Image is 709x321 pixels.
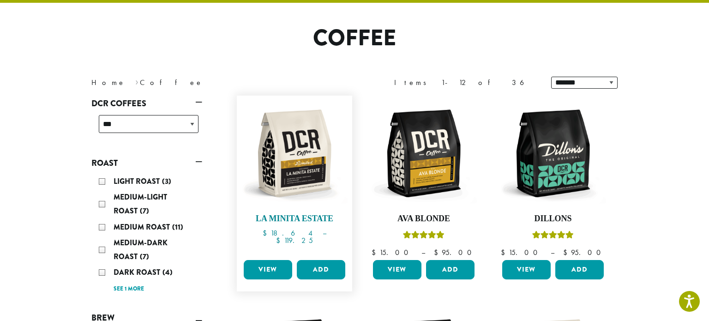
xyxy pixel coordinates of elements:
[140,251,149,262] span: (7)
[114,237,168,262] span: Medium-Dark Roast
[114,176,162,187] span: Light Roast
[162,267,173,278] span: (4)
[323,228,326,238] span: –
[372,248,413,257] bdi: 15.00
[244,260,292,279] a: View
[91,171,202,299] div: Roast
[84,25,625,52] h1: Coffee
[501,248,542,257] bdi: 15.00
[276,236,284,245] span: $
[563,248,571,257] span: $
[373,260,421,279] a: View
[91,77,341,88] nav: Breadcrumb
[172,222,183,232] span: (11)
[500,100,606,256] a: DillonsRated 5.00 out of 5
[421,248,425,257] span: –
[91,78,126,87] a: Home
[394,77,537,88] div: Items 1-12 of 36
[426,260,475,279] button: Add
[371,100,477,256] a: Ava BlondeRated 5.00 out of 5
[555,260,604,279] button: Add
[551,248,554,257] span: –
[241,100,348,256] a: La Minita Estate
[114,285,144,294] a: See 1 more
[372,248,379,257] span: $
[434,248,442,257] span: $
[532,230,574,243] div: Rated 5.00 out of 5
[135,74,138,88] span: ›
[403,230,445,243] div: Rated 5.00 out of 5
[502,260,551,279] a: View
[563,248,605,257] bdi: 95.00
[501,248,509,257] span: $
[263,228,270,238] span: $
[263,228,314,238] bdi: 18.64
[91,96,202,111] a: DCR Coffees
[500,214,606,224] h4: Dillons
[371,100,477,206] img: DCR-12oz-Ava-Blonde-Stock-scaled.png
[140,206,149,216] span: (7)
[91,155,202,171] a: Roast
[241,214,348,224] h4: La Minita Estate
[91,111,202,144] div: DCR Coffees
[500,100,606,206] img: DCR-12oz-Dillons-Stock-scaled.png
[162,176,171,187] span: (3)
[276,236,313,245] bdi: 119.25
[114,192,167,216] span: Medium-Light Roast
[371,214,477,224] h4: Ava Blonde
[114,222,172,232] span: Medium Roast
[297,260,345,279] button: Add
[114,267,162,278] span: Dark Roast
[241,100,348,206] img: DCR-12oz-La-Minita-Estate-Stock-scaled.png
[434,248,476,257] bdi: 95.00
